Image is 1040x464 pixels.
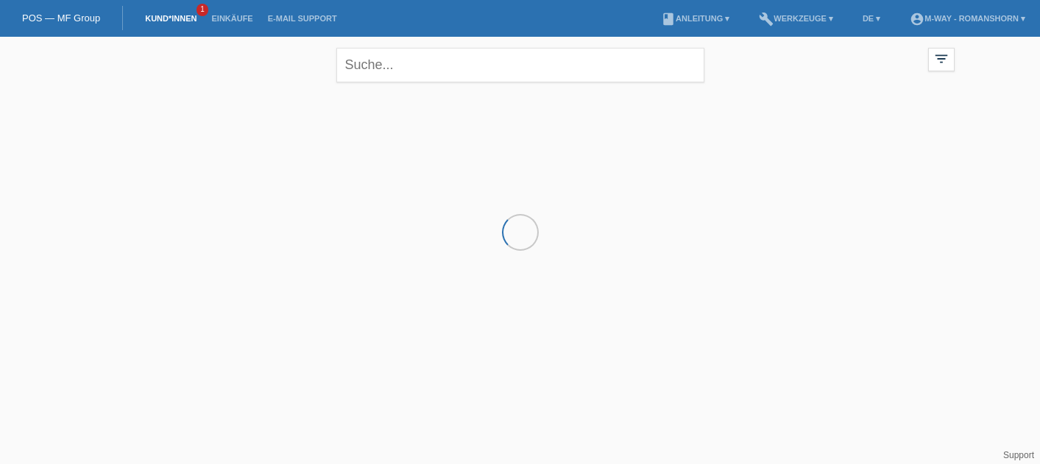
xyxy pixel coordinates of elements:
[661,12,676,26] i: book
[654,14,737,23] a: bookAnleitung ▾
[751,14,841,23] a: buildWerkzeuge ▾
[759,12,774,26] i: build
[933,51,949,67] i: filter_list
[902,14,1033,23] a: account_circlem-way - Romanshorn ▾
[197,4,208,16] span: 1
[1003,450,1034,460] a: Support
[138,14,204,23] a: Kund*innen
[336,48,704,82] input: Suche...
[855,14,888,23] a: DE ▾
[261,14,344,23] a: E-Mail Support
[910,12,924,26] i: account_circle
[22,13,100,24] a: POS — MF Group
[204,14,260,23] a: Einkäufe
